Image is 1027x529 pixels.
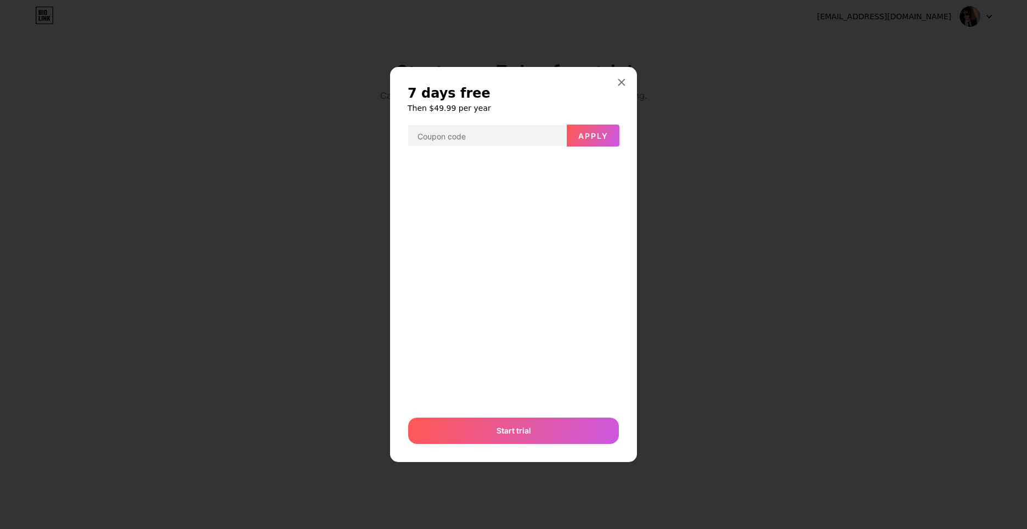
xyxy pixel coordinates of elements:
[408,85,490,102] span: 7 days free
[408,125,566,147] input: Coupon code
[496,425,531,436] span: Start trial
[408,103,619,114] h6: Then $49.99 per year
[578,131,608,140] span: Apply
[406,154,621,406] iframe: Защищенное окно для ввода платежных данных
[567,125,619,147] button: Apply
